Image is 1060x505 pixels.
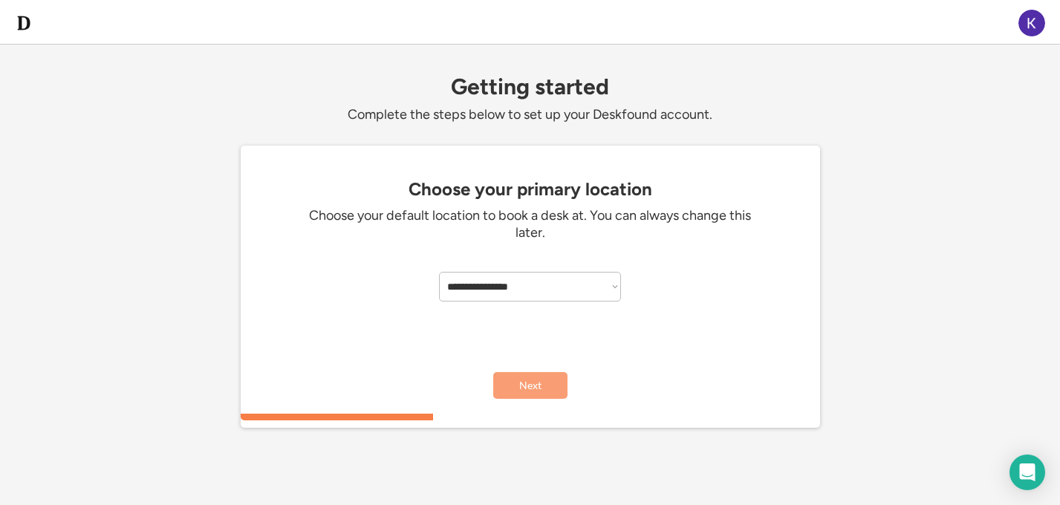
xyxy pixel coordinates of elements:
div: 33.3333333333333% [244,414,823,420]
div: Open Intercom Messenger [1009,454,1045,490]
button: Next [493,372,568,399]
img: d-whitebg.png [15,14,33,32]
div: Complete the steps below to set up your Deskfound account. [241,106,820,123]
div: Getting started [241,74,820,99]
div: Choose your primary location [248,179,813,200]
img: ACg8ocK8VAQzkDPX0fyPRG3onaBEZ13Pf5I6YhvZz0w0FhL_FTKfNA=s96-c [1018,10,1045,36]
div: Choose your default location to book a desk at. You can always change this later. [308,207,753,242]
